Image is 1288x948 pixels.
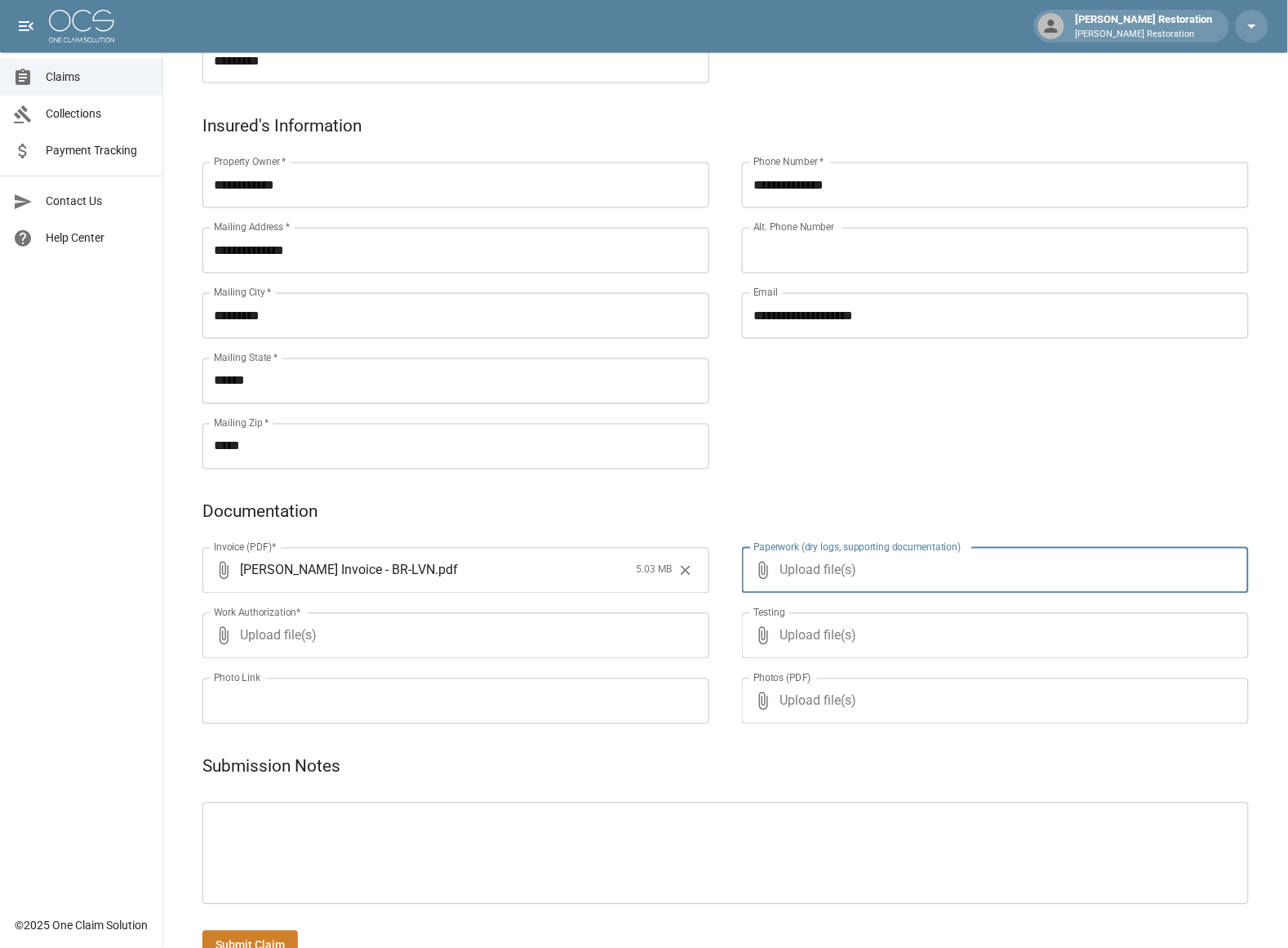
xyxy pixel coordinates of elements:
[779,613,1205,659] span: Upload file(s)
[1069,11,1219,41] div: [PERSON_NAME] Restoration
[214,606,301,620] label: Work Authorization*
[214,286,272,300] label: Mailing City
[214,671,260,685] label: Photo Link
[753,155,824,169] label: Phone Number
[49,10,114,42] img: ocs-logo-white-transparent.png
[46,142,149,159] span: Payment Tracking
[753,671,811,685] label: Photos (PDF)
[46,69,149,86] span: Claims
[46,105,149,122] span: Collections
[46,193,149,210] span: Contact Us
[46,229,149,247] span: Help Center
[214,541,277,554] label: Invoice (PDF)*
[779,548,1205,594] span: Upload file(s)
[753,606,785,620] label: Testing
[214,416,269,430] label: Mailing Zip
[753,541,962,554] label: Paperwork (dry logs, supporting documentation)
[779,679,1205,724] span: Upload file(s)
[240,561,435,580] span: [PERSON_NAME] Invoice - BR-LVN
[214,351,278,365] label: Mailing State
[214,155,286,169] label: Property Owner
[673,559,698,583] button: Clear
[214,220,290,234] label: Mailing Address
[1076,28,1213,42] p: [PERSON_NAME] Restoration
[753,220,834,234] label: Alt. Phone Number
[753,286,778,300] label: Email
[10,10,42,42] button: open drawer
[240,613,665,659] span: Upload file(s)
[636,563,672,579] span: 5.03 MB
[15,918,148,934] div: © 2025 One Claim Solution
[435,561,458,580] span: . pdf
